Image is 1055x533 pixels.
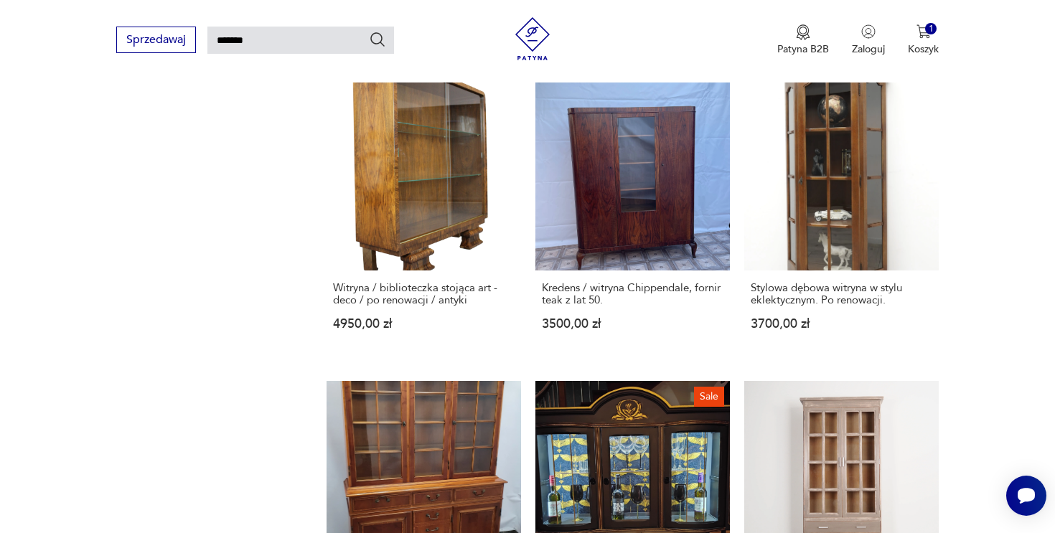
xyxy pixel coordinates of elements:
p: 4950,00 zł [333,318,515,330]
button: Zaloguj [852,24,885,56]
img: Ikonka użytkownika [861,24,876,39]
p: 3500,00 zł [542,318,723,330]
button: Szukaj [369,31,386,48]
a: Kredens / witryna Chippendale, fornir teak z lat 50.Kredens / witryna Chippendale, fornir teak z ... [535,76,730,358]
a: Witryna / biblioteczka stojąca art - deco / po renowacji / antykiWitryna / biblioteczka stojąca a... [327,76,521,358]
img: Ikona medalu [796,24,810,40]
button: 1Koszyk [908,24,939,56]
button: Sprzedawaj [116,27,196,53]
img: Patyna - sklep z meblami i dekoracjami vintage [511,17,554,60]
div: 1 [925,23,937,35]
p: Patyna B2B [777,42,829,56]
iframe: Smartsupp widget button [1006,476,1046,516]
p: 3700,00 zł [751,318,932,330]
a: Stylowa dębowa witryna w stylu eklektycznym. Po renowacji.Stylowa dębowa witryna w stylu eklektyc... [744,76,939,358]
a: Sprzedawaj [116,36,196,46]
p: Koszyk [908,42,939,56]
h3: Witryna / biblioteczka stojąca art - deco / po renowacji / antyki [333,282,515,306]
p: Zaloguj [852,42,885,56]
img: Ikona koszyka [916,24,931,39]
h3: Stylowa dębowa witryna w stylu eklektycznym. Po renowacji. [751,282,932,306]
a: Ikona medaluPatyna B2B [777,24,829,56]
h3: Kredens / witryna Chippendale, fornir teak z lat 50. [542,282,723,306]
button: Patyna B2B [777,24,829,56]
